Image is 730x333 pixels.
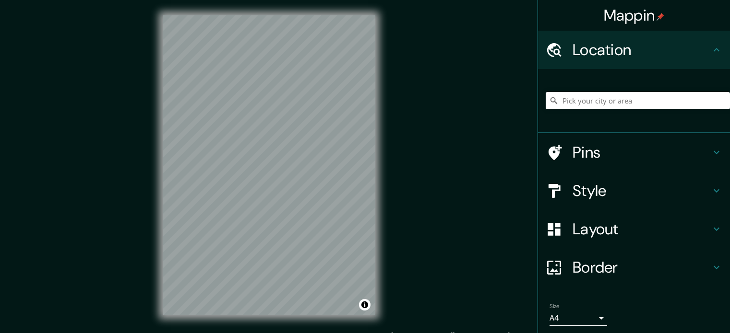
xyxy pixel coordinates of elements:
div: A4 [550,310,607,326]
input: Pick your city or area [546,92,730,109]
div: Location [538,31,730,69]
label: Size [550,302,560,310]
h4: Mappin [604,6,665,25]
div: Pins [538,133,730,172]
canvas: Map [163,15,375,315]
img: pin-icon.png [657,13,664,21]
div: Layout [538,210,730,248]
h4: Style [573,181,711,200]
h4: Border [573,258,711,277]
h4: Layout [573,219,711,239]
h4: Pins [573,143,711,162]
button: Toggle attribution [359,299,371,310]
div: Border [538,248,730,287]
div: Style [538,172,730,210]
h4: Location [573,40,711,59]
